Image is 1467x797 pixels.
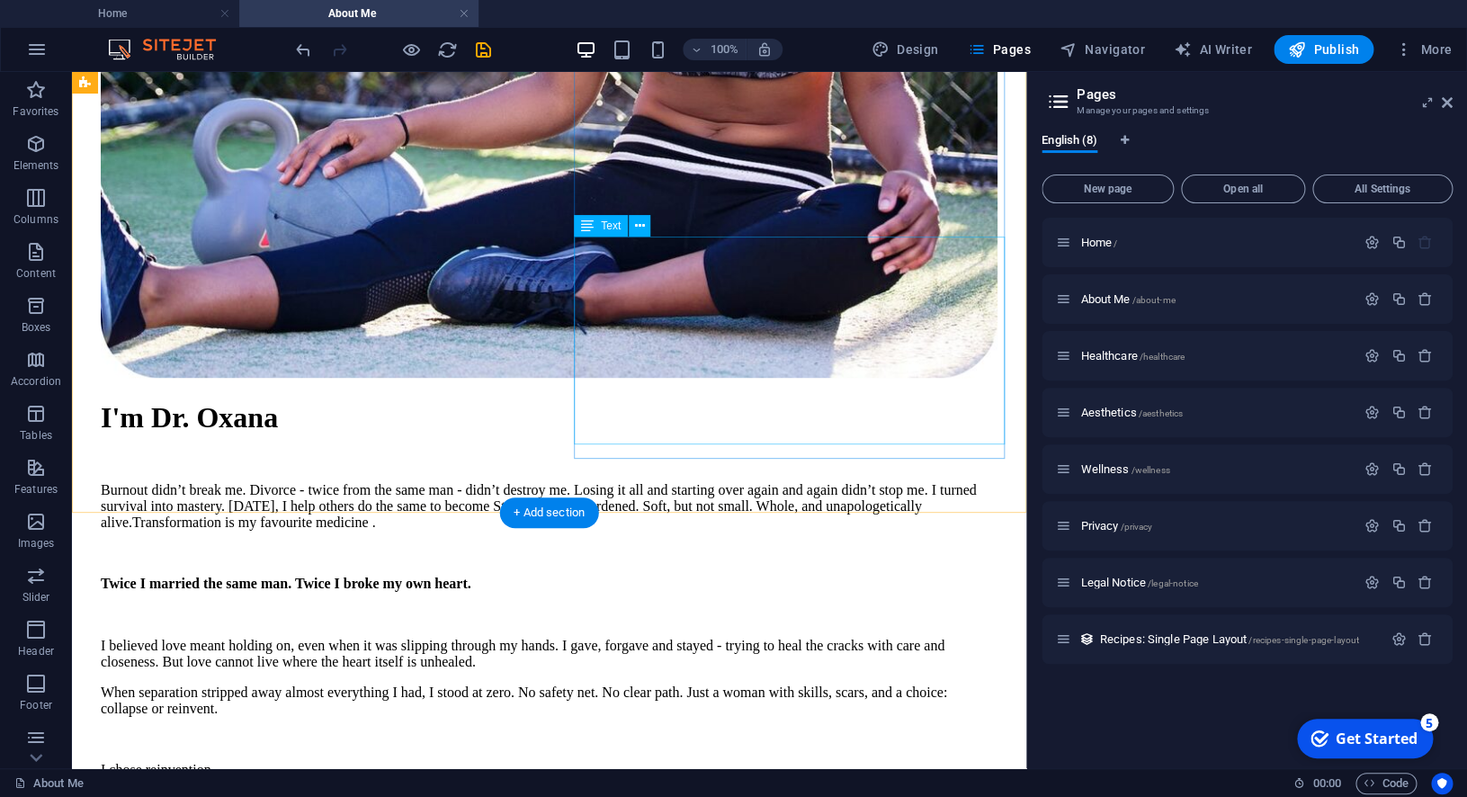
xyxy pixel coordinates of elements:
[1364,575,1380,590] div: Settings
[1391,461,1406,477] div: Duplicate
[1075,293,1355,305] div: About Me/about-me
[864,35,946,64] button: Design
[1075,237,1355,248] div: Home/
[11,374,61,389] p: Accordion
[710,39,738,60] h6: 100%
[1325,776,1328,790] span: :
[960,35,1037,64] button: Pages
[1075,350,1355,362] div: Healthcare/healthcare
[1140,352,1185,362] span: /healthcare
[1364,291,1380,307] div: Settings
[1288,40,1359,58] span: Publish
[683,39,747,60] button: 100%
[1418,461,1433,477] div: Remove
[400,39,422,60] button: Click here to leave preview mode and continue editing
[13,104,58,119] p: Favorites
[1132,295,1175,305] span: /about-me
[239,4,479,23] h4: About Me
[1293,773,1341,794] h6: Session time
[1431,773,1453,794] button: Usercentrics
[601,220,621,231] span: Text
[14,773,84,794] a: Click to cancel selection. Double-click to open Pages
[103,39,238,60] img: Editor Logo
[472,39,494,60] button: save
[22,590,50,604] p: Slider
[437,40,458,60] i: Reload page
[1174,40,1252,58] span: AI Writer
[1080,236,1117,249] span: Click to open page
[18,644,54,658] p: Header
[864,35,946,64] div: Design (Ctrl+Alt+Y)
[1364,773,1409,794] span: Code
[1099,632,1359,646] span: Click to open page
[1080,406,1183,419] span: Click to open page
[1080,292,1175,306] span: Click to open page
[473,40,494,60] i: Save (Ctrl+S)
[1060,40,1145,58] span: Navigator
[1075,463,1355,475] div: Wellness/wellness
[1080,519,1152,533] span: Click to open page
[1248,635,1359,645] span: /recipes-single-page-layout
[1148,578,1198,588] span: /legal-notice
[1391,235,1406,250] div: Duplicate
[1418,518,1433,533] div: Remove
[1391,518,1406,533] div: Duplicate
[1120,522,1152,532] span: /privacy
[14,482,58,497] p: Features
[1391,631,1406,647] div: Settings
[292,39,314,60] button: undo
[1075,407,1355,418] div: Aesthetics/aesthetics
[1364,405,1380,420] div: Settings
[18,536,55,551] p: Images
[1312,773,1340,794] span: 00 00
[1418,631,1433,647] div: Remove
[1167,35,1259,64] button: AI Writer
[1388,35,1459,64] button: More
[1075,577,1355,588] div: Legal Notice/legal-notice
[1080,576,1197,589] span: Click to open page
[872,40,939,58] span: Design
[1080,462,1169,476] span: Click to open page
[1080,349,1185,363] span: Click to open page
[1355,773,1417,794] button: Code
[756,41,773,58] i: On resize automatically adjust zoom level to fit chosen device.
[1077,103,1417,119] h3: Manage your pages and settings
[1050,184,1166,194] span: New page
[13,158,59,173] p: Elements
[1418,575,1433,590] div: Remove
[1312,175,1453,203] button: All Settings
[293,40,314,60] i: Undo: Delete elements (Ctrl+Z)
[1139,408,1184,418] span: /aesthetics
[1418,405,1433,420] div: Remove
[10,7,146,47] div: Get Started 5 items remaining, 0% complete
[1391,405,1406,420] div: Duplicate
[1274,35,1373,64] button: Publish
[1395,40,1452,58] span: More
[1418,348,1433,363] div: Remove
[49,17,130,37] div: Get Started
[1391,291,1406,307] div: Duplicate
[1418,235,1433,250] div: The startpage cannot be deleted
[16,266,56,281] p: Content
[1114,238,1117,248] span: /
[1181,175,1305,203] button: Open all
[1131,465,1169,475] span: /wellness
[20,428,52,443] p: Tables
[1391,575,1406,590] div: Duplicate
[1042,133,1453,167] div: Language Tabs
[1364,348,1380,363] div: Settings
[1189,184,1297,194] span: Open all
[1364,235,1380,250] div: Settings
[13,212,58,227] p: Columns
[20,698,52,712] p: Footer
[1364,518,1380,533] div: Settings
[1320,184,1445,194] span: All Settings
[436,39,458,60] button: reload
[1364,461,1380,477] div: Settings
[1042,175,1174,203] button: New page
[1418,291,1433,307] div: Remove
[1052,35,1152,64] button: Navigator
[1391,348,1406,363] div: Duplicate
[1077,86,1453,103] h2: Pages
[1094,633,1382,645] div: Recipes: Single Page Layout/recipes-single-page-layout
